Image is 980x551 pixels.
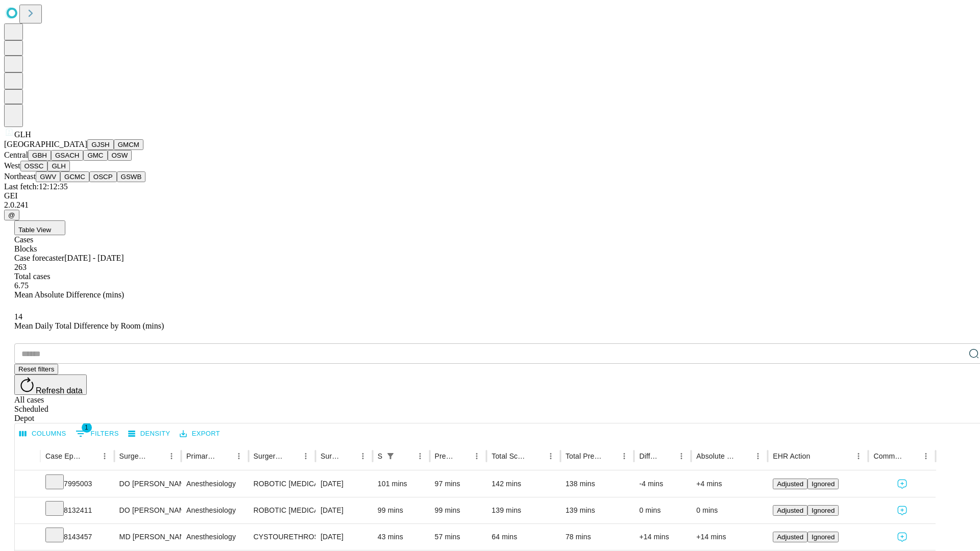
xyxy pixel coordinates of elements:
button: Adjusted [773,505,807,516]
button: Expand [20,502,35,520]
div: Total Predicted Duration [566,452,602,460]
div: Case Epic Id [45,452,82,460]
button: Adjusted [773,532,807,542]
div: +14 mins [696,524,763,550]
button: Menu [299,449,313,463]
button: Select columns [17,426,69,442]
span: Last fetch: 12:12:35 [4,182,68,191]
div: Absolute Difference [696,452,736,460]
div: [DATE] [321,497,367,523]
button: Sort [660,449,674,463]
button: GLH [47,161,69,171]
div: DO [PERSON_NAME] Do [119,497,176,523]
div: Surgery Date [321,452,340,460]
button: Menu [919,449,933,463]
button: Menu [617,449,631,463]
div: +4 mins [696,471,763,497]
button: OSCP [89,171,117,182]
span: GLH [14,130,31,139]
div: Total Scheduled Duration [492,452,528,460]
div: 99 mins [378,497,425,523]
button: Sort [217,449,232,463]
button: Sort [737,449,751,463]
button: Ignored [807,532,839,542]
button: GCMC [60,171,89,182]
span: Mean Daily Total Difference by Room (mins) [14,321,164,330]
span: [GEOGRAPHIC_DATA] [4,140,87,148]
div: 43 mins [378,524,425,550]
button: Sort [529,449,544,463]
div: Surgery Name [254,452,283,460]
div: CYSTOURETHROSCOPY [MEDICAL_DATA] WITH [MEDICAL_DATA] AND [MEDICAL_DATA] INSERTION [254,524,310,550]
div: ROBOTIC [MEDICAL_DATA] [254,471,310,497]
span: 263 [14,263,27,271]
span: Adjusted [777,480,803,488]
div: EHR Action [773,452,810,460]
div: Anesthesiology [186,497,243,523]
div: Anesthesiology [186,524,243,550]
div: 138 mins [566,471,629,497]
div: [DATE] [321,524,367,550]
span: Northeast [4,172,36,181]
div: 139 mins [492,497,555,523]
button: GJSH [87,139,114,150]
div: Difference [639,452,659,460]
span: West [4,161,20,170]
span: Ignored [812,533,835,541]
button: Adjusted [773,479,807,489]
button: Sort [603,449,617,463]
button: GSACH [51,150,83,161]
button: Menu [164,449,179,463]
span: [DATE] - [DATE] [64,254,124,262]
button: Density [126,426,173,442]
button: Refresh data [14,374,87,395]
div: 8132411 [45,497,109,523]
button: Sort [904,449,919,463]
div: 0 mins [696,497,763,523]
div: 57 mins [435,524,482,550]
button: Sort [455,449,470,463]
button: Table View [14,220,65,235]
div: GEI [4,191,976,201]
div: +14 mins [639,524,686,550]
button: Sort [150,449,164,463]
span: Central [4,151,28,159]
button: Menu [356,449,370,463]
div: 142 mins [492,471,555,497]
button: Expand [20,529,35,546]
button: Ignored [807,505,839,516]
div: [DATE] [321,471,367,497]
button: Sort [83,449,97,463]
span: 6.75 [14,281,29,290]
button: Sort [341,449,356,463]
div: 99 mins [435,497,482,523]
span: Ignored [812,507,835,514]
span: 1 [82,422,92,433]
button: @ [4,210,19,220]
button: Menu [544,449,558,463]
span: Table View [18,226,51,234]
div: Anesthesiology [186,471,243,497]
button: Menu [97,449,112,463]
span: Adjusted [777,533,803,541]
button: GWV [36,171,60,182]
div: 78 mins [566,524,629,550]
div: 2.0.241 [4,201,976,210]
div: 97 mins [435,471,482,497]
button: Reset filters [14,364,58,374]
button: Ignored [807,479,839,489]
button: Sort [284,449,299,463]
button: Export [177,426,223,442]
button: Menu [470,449,484,463]
button: Menu [851,449,866,463]
div: 0 mins [639,497,686,523]
div: Surgeon Name [119,452,149,460]
div: Comments [873,452,903,460]
span: Refresh data [36,386,83,395]
div: 64 mins [492,524,555,550]
button: OSW [108,150,132,161]
button: Menu [413,449,427,463]
div: -4 mins [639,471,686,497]
button: GBH [28,150,51,161]
button: Expand [20,475,35,493]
